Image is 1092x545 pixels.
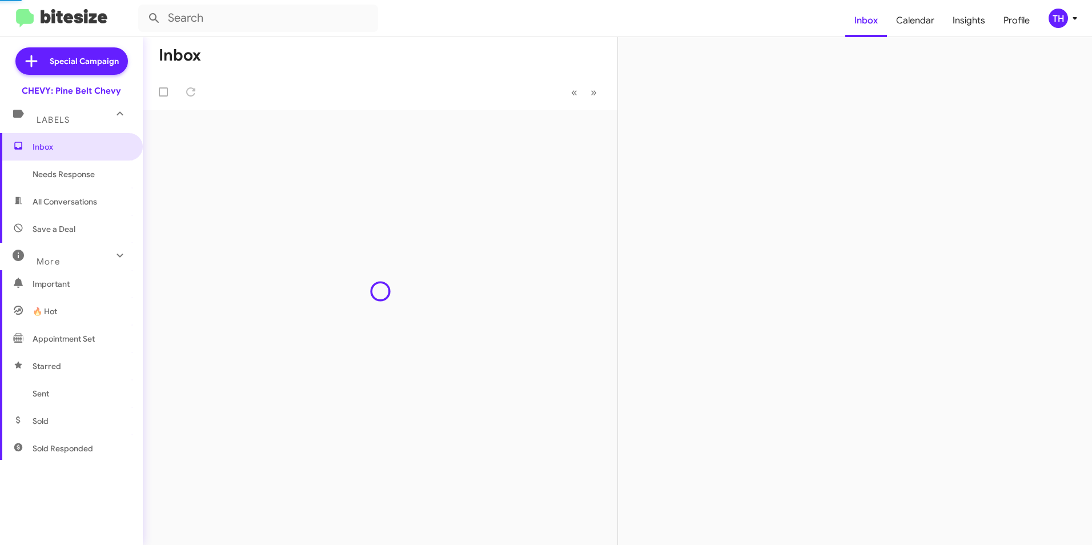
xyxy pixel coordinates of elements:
[1039,9,1079,28] button: TH
[33,443,93,454] span: Sold Responded
[159,46,201,65] h1: Inbox
[33,360,61,372] span: Starred
[37,115,70,125] span: Labels
[1049,9,1068,28] div: TH
[50,55,119,67] span: Special Campaign
[887,4,944,37] a: Calendar
[591,85,597,99] span: »
[33,223,75,235] span: Save a Deal
[33,415,49,427] span: Sold
[22,85,121,97] div: CHEVY: Pine Belt Chevy
[564,81,584,104] button: Previous
[33,169,130,180] span: Needs Response
[15,47,128,75] a: Special Campaign
[584,81,604,104] button: Next
[138,5,378,32] input: Search
[33,196,97,207] span: All Conversations
[33,333,95,344] span: Appointment Set
[33,141,130,153] span: Inbox
[845,4,887,37] a: Inbox
[33,388,49,399] span: Sent
[33,306,57,317] span: 🔥 Hot
[994,4,1039,37] a: Profile
[565,81,604,104] nav: Page navigation example
[571,85,577,99] span: «
[33,278,130,290] span: Important
[944,4,994,37] a: Insights
[37,257,60,267] span: More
